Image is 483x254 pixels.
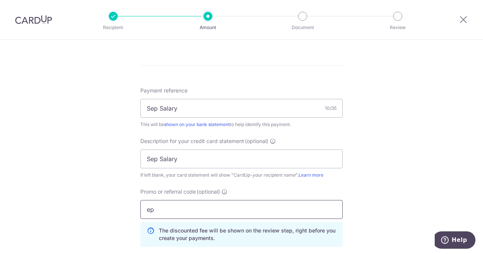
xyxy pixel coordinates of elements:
p: Recipient [85,24,141,31]
input: Example: Rent [140,149,343,168]
span: (optional) [197,188,220,196]
img: CardUp [15,15,52,24]
i: your recipient name [252,172,295,178]
span: Description for your credit card statement [140,137,244,145]
span: Payment reference [140,87,188,94]
a: shown on your bank statement [164,122,230,127]
p: The discounted fee will be shown on the review step, right before you create your payments. [159,227,336,242]
p: Document [275,24,331,31]
div: 10/35 [325,105,337,112]
p: Amount [180,24,236,31]
iframe: Opens a widget where you can find more information [435,231,475,250]
div: If left blank, your card statement will show "CardUp- ". [140,171,343,179]
span: Promo or referral code [140,188,196,196]
p: Review [370,24,426,31]
span: (optional) [245,137,268,145]
div: This will be to help identify this payment. [140,121,343,128]
a: Learn more [298,172,323,178]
